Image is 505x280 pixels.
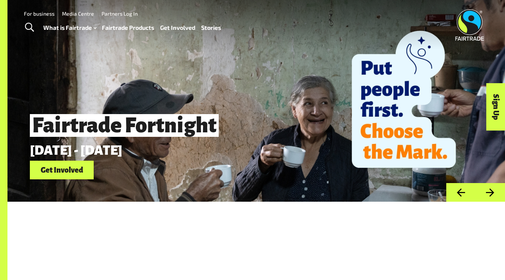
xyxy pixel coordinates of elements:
[160,22,195,33] a: Get Involved
[476,183,505,202] button: Next
[102,22,154,33] a: Fairtrade Products
[30,161,94,180] a: Get Involved
[43,22,96,33] a: What is Fairtrade
[24,10,54,17] a: For business
[20,18,38,37] a: Toggle Search
[102,10,138,17] a: Partners Log In
[30,114,219,137] span: Fairtrade Fortnight
[62,10,94,17] a: Media Centre
[455,9,484,41] img: Fairtrade Australia New Zealand logo
[30,143,406,158] p: [DATE] - [DATE]
[201,22,221,33] a: Stories
[446,183,476,202] button: Previous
